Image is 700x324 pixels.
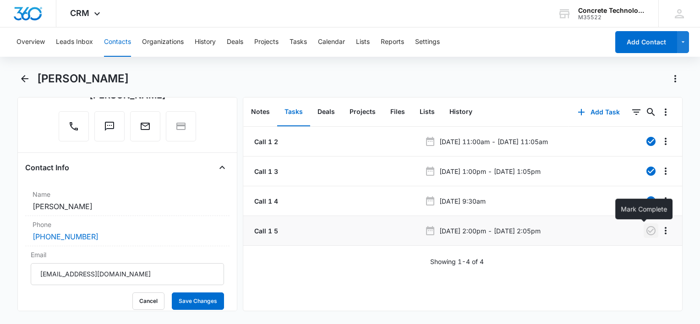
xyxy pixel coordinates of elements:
[318,27,345,57] button: Calendar
[33,220,222,229] label: Phone
[430,257,484,266] p: Showing 1-4 of 4
[94,111,125,141] button: Text
[415,27,440,57] button: Settings
[195,27,216,57] button: History
[569,101,629,123] button: Add Task
[33,201,222,212] dd: [PERSON_NAME]
[252,196,278,206] a: Call 1 4
[59,111,89,141] button: Call
[132,292,164,310] button: Cancel
[442,98,480,126] button: History
[658,223,673,238] button: Overflow Menu
[578,7,645,14] div: account name
[25,162,69,173] h4: Contact Info
[439,137,548,146] p: [DATE] 11:00am - [DATE] 11:05am
[381,27,404,57] button: Reports
[615,199,673,219] div: Mark Complete
[244,98,277,126] button: Notes
[658,164,673,178] button: Overflow Menu
[104,27,131,57] button: Contacts
[70,8,89,18] span: CRM
[439,196,486,206] p: [DATE] 9:30am
[412,98,442,126] button: Lists
[33,231,98,242] a: [PHONE_NUMBER]
[644,105,658,119] button: Search...
[33,189,222,199] label: Name
[17,71,32,86] button: Back
[130,111,160,141] button: Email
[342,98,383,126] button: Projects
[227,27,243,57] button: Deals
[383,98,412,126] button: Files
[172,292,224,310] button: Save Changes
[629,105,644,119] button: Filters
[310,98,342,126] button: Deals
[658,134,673,149] button: Overflow Menu
[59,125,89,133] a: Call
[254,27,279,57] button: Projects
[94,125,125,133] a: Text
[658,194,673,208] button: Overflow Menu
[439,226,541,236] p: [DATE] 2:00pm - [DATE] 2:05pm
[37,72,129,86] h1: [PERSON_NAME]
[25,186,230,216] div: Name[PERSON_NAME]
[142,27,184,57] button: Organizations
[668,71,683,86] button: Actions
[290,27,307,57] button: Tasks
[215,160,230,175] button: Close
[16,27,45,57] button: Overview
[25,216,230,246] div: Phone[PHONE_NUMBER]
[31,263,224,285] input: Email
[252,167,278,176] a: Call 1 3
[277,98,310,126] button: Tasks
[252,137,278,146] a: Call 1 2
[578,14,645,21] div: account id
[56,27,93,57] button: Leads Inbox
[31,250,224,259] label: Email
[252,226,278,236] a: Call 1 5
[658,105,673,119] button: Overflow Menu
[130,125,160,133] a: Email
[356,27,370,57] button: Lists
[439,167,541,176] p: [DATE] 1:00pm - [DATE] 1:05pm
[615,31,677,53] button: Add Contact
